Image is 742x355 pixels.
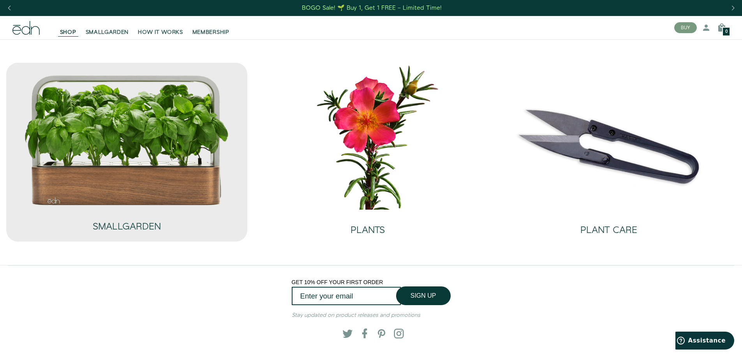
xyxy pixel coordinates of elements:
span: GET 10% OFF YOUR FIRST ORDER [292,279,383,285]
a: PLANT CARE [495,210,723,242]
span: MEMBERSHIP [192,28,229,36]
a: SMALLGARDEN [24,206,229,238]
div: BOGO Sale! 🌱 Buy 1, Get 1 FREE – Limited Time! [302,4,442,12]
span: SMALLGARDEN [86,28,129,36]
a: BOGO Sale! 🌱 Buy 1, Get 1 FREE – Limited Time! [301,2,442,14]
span: HOW IT WORKS [138,28,183,36]
input: Enter your email [292,287,401,305]
a: SHOP [55,19,81,36]
a: PLANTS [254,210,482,242]
h2: PLANTS [351,225,385,235]
span: 0 [725,30,728,34]
a: MEMBERSHIP [188,19,234,36]
h2: SMALLGARDEN [93,222,161,232]
h2: PLANT CARE [580,225,637,235]
a: HOW IT WORKS [133,19,187,36]
span: SHOP [60,28,76,36]
iframe: Ouvre un widget dans lequel vous pouvez trouver plus d’informations [675,332,734,351]
a: SMALLGARDEN [81,19,134,36]
em: Stay updated on product releases and promotions [292,311,420,319]
button: BUY [674,22,697,33]
button: SIGN UP [396,286,451,305]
